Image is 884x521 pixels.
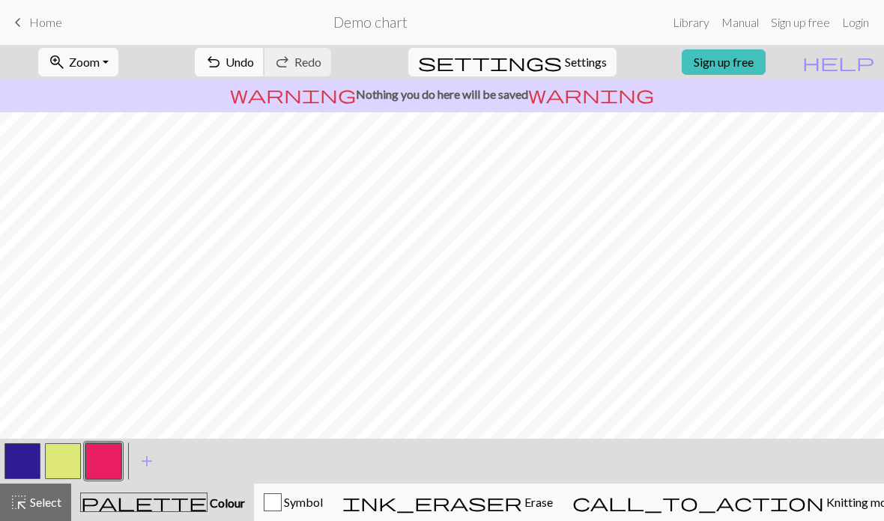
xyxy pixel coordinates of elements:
span: settings [418,52,562,73]
span: Erase [522,495,553,509]
span: warning [528,84,654,105]
span: keyboard_arrow_left [9,12,27,33]
span: ink_eraser [342,492,522,513]
a: Login [836,7,875,37]
span: Colour [208,496,245,510]
span: palette [81,492,207,513]
span: add [138,451,156,472]
span: highlight_alt [10,492,28,513]
span: Settings [565,53,607,71]
i: Settings [418,53,562,71]
span: Undo [225,55,254,69]
button: Zoom [38,48,118,76]
span: help [802,52,874,73]
span: Symbol [282,495,323,509]
h2: Demo chart [333,13,408,31]
span: undo [205,52,222,73]
span: Zoom [69,55,100,69]
span: call_to_action [572,492,824,513]
span: zoom_in [48,52,66,73]
button: Erase [333,484,563,521]
span: Select [28,495,61,509]
span: warning [230,84,356,105]
button: Symbol [254,484,333,521]
p: Nothing you do here will be saved [6,85,878,103]
button: Colour [71,484,254,521]
a: Sign up free [765,7,836,37]
button: SettingsSettings [408,48,617,76]
a: Manual [715,7,765,37]
a: Sign up free [682,49,766,75]
a: Library [667,7,715,37]
button: Undo [195,48,264,76]
span: Home [29,15,62,29]
a: Home [9,10,62,35]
